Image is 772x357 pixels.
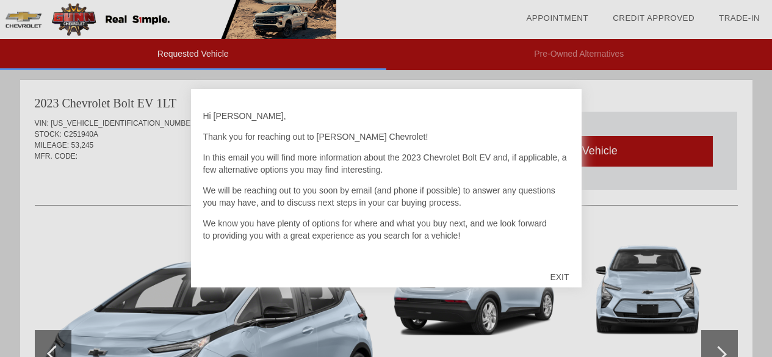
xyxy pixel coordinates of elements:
[719,13,760,23] a: Trade-In
[203,184,569,209] p: We will be reaching out to you soon by email (and phone if possible) to answer any questions you ...
[203,217,569,242] p: We know you have plenty of options for where and what you buy next, and we look forward to provid...
[538,259,581,295] div: EXIT
[203,110,569,122] p: Hi [PERSON_NAME],
[203,151,569,176] p: In this email you will find more information about the 2023 Chevrolet Bolt EV and, if applicable,...
[203,131,569,143] p: Thank you for reaching out to [PERSON_NAME] Chevrolet!
[526,13,588,23] a: Appointment
[613,13,694,23] a: Credit Approved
